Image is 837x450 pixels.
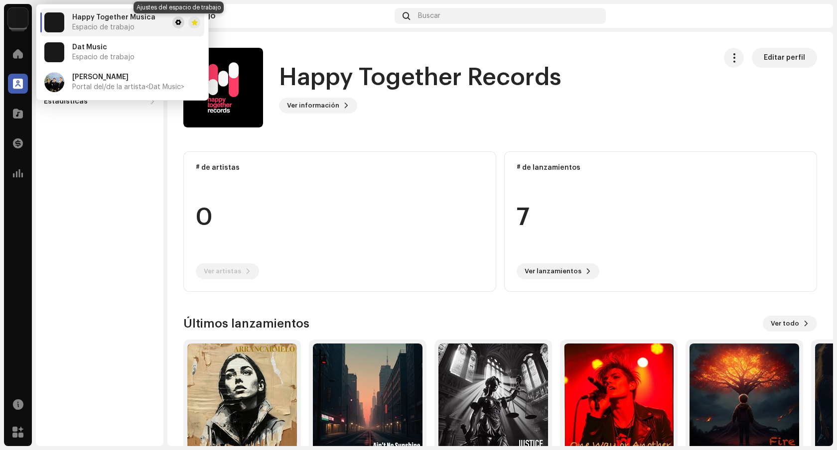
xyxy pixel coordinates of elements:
[44,72,64,92] img: baf5edec-a296-4091-9d66-e401878abe0c
[72,53,135,61] span: Espacio de trabajo
[44,98,88,106] div: Estadísticas
[145,84,184,91] span: <Dat Music>
[183,48,263,127] img: 67997c84-ee79-474d-9bed-cd333021107d
[44,42,64,62] img: edd8793c-a1b1-4538-85bc-e24b6277bc1e
[287,96,339,115] span: Ver información
[183,316,309,332] h3: Últimos lanzamientos
[805,8,821,24] img: 00177c64-4af7-4532-b3d3-c73703e46d51
[763,316,817,332] button: Ver todo
[179,12,391,20] div: Catálogo
[8,8,28,28] img: edd8793c-a1b1-4538-85bc-e24b6277bc1e
[771,314,799,334] span: Ver todo
[72,83,184,91] span: Portal del/de la artista <Dat Music>
[72,13,155,21] span: Happy Together Musica
[517,263,599,279] button: Ver lanzamientos
[418,12,440,20] span: Buscar
[40,92,159,112] re-m-nav-dropdown: Estadísticas
[752,48,817,68] button: Editar perfil
[183,151,496,292] re-o-card-data: # de artistas
[72,23,135,31] span: Espacio de trabajo
[525,261,581,281] span: Ver lanzamientos
[44,12,64,32] img: edd8793c-a1b1-4538-85bc-e24b6277bc1e
[279,62,561,94] h1: Happy Together Records
[72,73,129,81] span: Jazmin de Luna
[72,43,107,51] span: Dat Music
[504,151,817,292] re-o-card-data: # de lanzamientos
[517,164,805,172] div: # de lanzamientos
[279,98,357,113] button: Ver información
[764,48,805,68] span: Editar perfil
